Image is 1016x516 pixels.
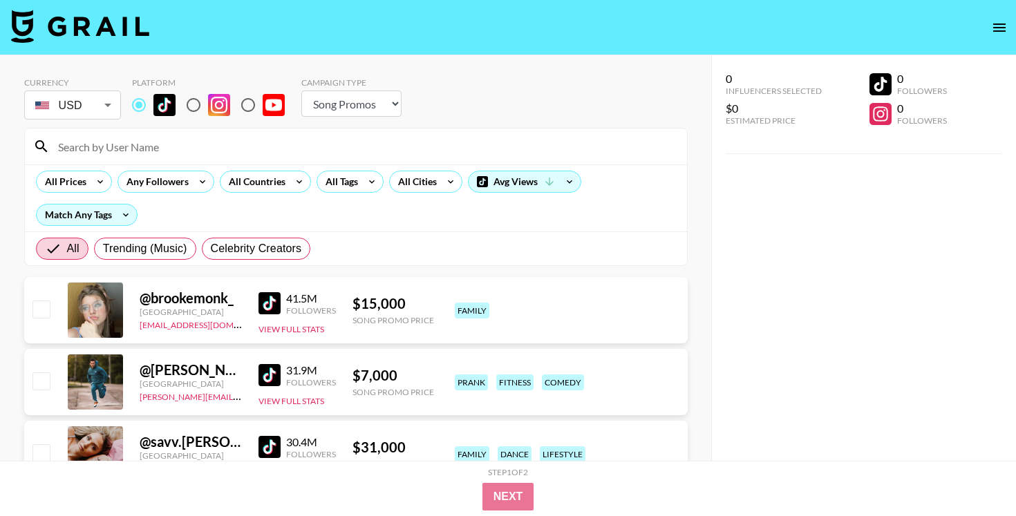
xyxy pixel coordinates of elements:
[24,77,121,88] div: Currency
[482,483,534,510] button: Next
[263,94,285,116] img: YouTube
[140,379,242,389] div: [GEOGRAPHIC_DATA]
[50,135,679,157] input: Search by User Name
[67,240,79,257] span: All
[455,446,489,462] div: family
[317,171,361,192] div: All Tags
[352,459,434,469] div: Song Promo Price
[352,439,434,456] div: $ 31,000
[496,374,534,390] div: fitness
[455,374,488,390] div: prank
[352,315,434,325] div: Song Promo Price
[286,363,336,377] div: 31.9M
[726,72,822,86] div: 0
[897,115,947,126] div: Followers
[286,377,336,388] div: Followers
[140,433,242,450] div: @ savv.[PERSON_NAME]
[390,171,440,192] div: All Cities
[258,324,324,334] button: View Full Stats
[301,77,402,88] div: Campaign Type
[352,387,434,397] div: Song Promo Price
[258,436,281,458] img: TikTok
[352,295,434,312] div: $ 15,000
[897,86,947,96] div: Followers
[220,171,288,192] div: All Countries
[27,93,118,117] div: USD
[132,77,296,88] div: Platform
[947,447,999,499] iframe: Drift Widget Chat Controller
[118,171,191,192] div: Any Followers
[897,102,947,115] div: 0
[286,435,336,449] div: 30.4M
[286,305,336,316] div: Followers
[211,240,302,257] span: Celebrity Creators
[140,450,242,461] div: [GEOGRAPHIC_DATA]
[208,94,230,116] img: Instagram
[103,240,187,257] span: Trending (Music)
[37,204,137,225] div: Match Any Tags
[455,303,489,318] div: family
[286,292,336,305] div: 41.5M
[11,10,149,43] img: Grail Talent
[540,446,585,462] div: lifestyle
[286,449,336,459] div: Followers
[726,115,822,126] div: Estimated Price
[488,467,528,477] div: Step 1 of 2
[140,361,242,379] div: @ [PERSON_NAME].[PERSON_NAME]
[726,86,822,96] div: Influencers Selected
[140,307,242,317] div: [GEOGRAPHIC_DATA]
[37,171,89,192] div: All Prices
[542,374,584,390] div: comedy
[726,102,822,115] div: $0
[258,364,281,386] img: TikTok
[258,396,324,406] button: View Full Stats
[140,389,344,402] a: [PERSON_NAME][EMAIL_ADDRESS][DOMAIN_NAME]
[140,289,242,307] div: @ brookemonk_
[469,171,581,192] div: Avg Views
[153,94,176,116] img: TikTok
[352,367,434,384] div: $ 7,000
[140,317,279,330] a: [EMAIL_ADDRESS][DOMAIN_NAME]
[498,446,531,462] div: dance
[897,72,947,86] div: 0
[258,292,281,314] img: TikTok
[986,14,1013,41] button: open drawer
